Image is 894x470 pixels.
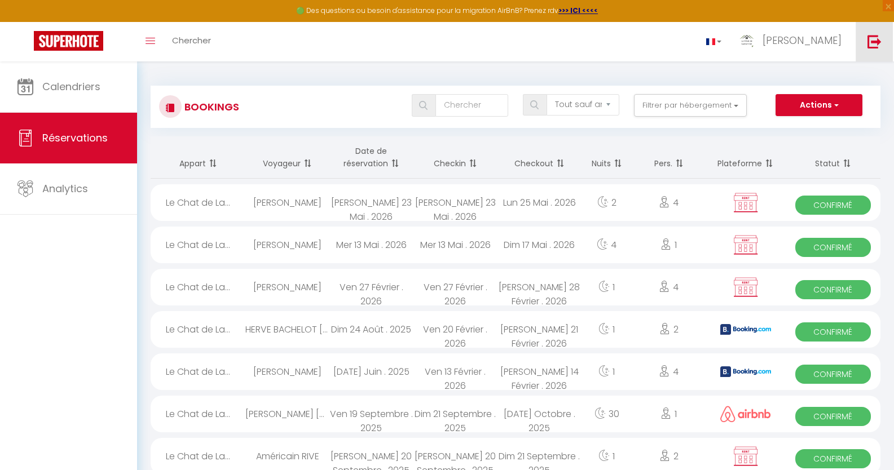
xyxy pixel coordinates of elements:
[867,34,882,48] img: logout
[786,136,880,179] th: Sort by status
[245,136,329,179] th: Sort by guest
[705,136,785,179] th: Sort by channel
[634,94,747,117] button: Filtrer par hébergement
[172,34,211,46] span: Chercher
[42,131,108,145] span: Réservations
[151,136,245,179] th: Sort by rentals
[558,6,598,15] a: >>> ICI <<<<
[42,79,100,94] span: Calendriers
[413,136,497,179] th: Sort by checkin
[435,94,508,117] input: Chercher
[164,22,219,61] a: Chercher
[738,32,755,49] img: ...
[182,94,239,119] h3: Bookings
[632,136,705,179] th: Sort by people
[34,31,103,51] img: Super Booking
[776,94,862,117] button: Actions
[581,136,632,179] th: Sort by nights
[329,136,413,179] th: Sort by booking date
[42,181,88,196] span: Analytics
[497,136,582,179] th: Sort by checkout
[730,22,856,61] a: ... [PERSON_NAME]
[763,33,842,47] span: [PERSON_NAME]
